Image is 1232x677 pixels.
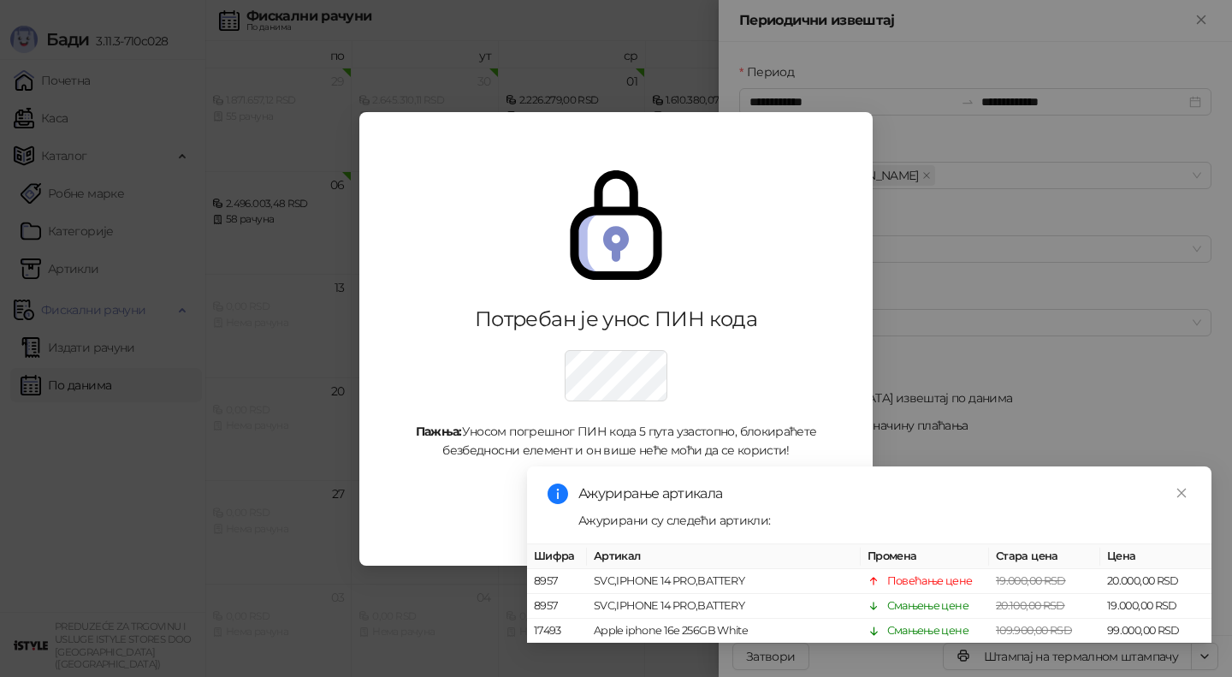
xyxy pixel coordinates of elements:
div: Потребан је унос ПИН кода [407,306,825,333]
div: Повећање цене [887,573,973,590]
div: Ажурирани су следећи артикли: [578,511,1191,530]
td: 19.000,00 RSD [1100,594,1211,619]
div: Смањење цене [887,622,968,639]
td: SVC,IPHONE 14 PRO,BATTERY [587,594,861,619]
span: close [1176,487,1188,499]
th: Артикал [587,544,861,569]
img: secure.svg [561,170,671,280]
td: 17493 [527,619,587,644]
span: 20.100,00 RSD [996,599,1065,612]
td: 99.000,00 RSD [1100,619,1211,644]
a: Close [1172,484,1191,502]
span: info-circle [548,484,568,504]
div: Уносом погрешног ПИН кода 5 пута узастопно, блокираћете безбедносни елемент и он више неће моћи д... [407,421,825,459]
div: Смањење цене [887,597,968,615]
td: 8957 [527,594,587,619]
th: Шифра [527,544,587,569]
th: Промена [861,544,989,569]
td: Apple iphone 16e 256GB White [587,619,861,644]
th: Стара цена [989,544,1100,569]
div: Ажурирање артикала [578,484,1191,504]
span: 109.900,00 RSD [996,624,1072,637]
td: 8957 [527,569,587,594]
td: SVC,IPHONE 14 PRO,BATTERY [587,569,861,594]
td: 20.000,00 RSD [1100,569,1211,594]
span: 19.000,00 RSD [996,574,1066,587]
strong: Пажња: [416,423,462,438]
th: Цена [1100,544,1211,569]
